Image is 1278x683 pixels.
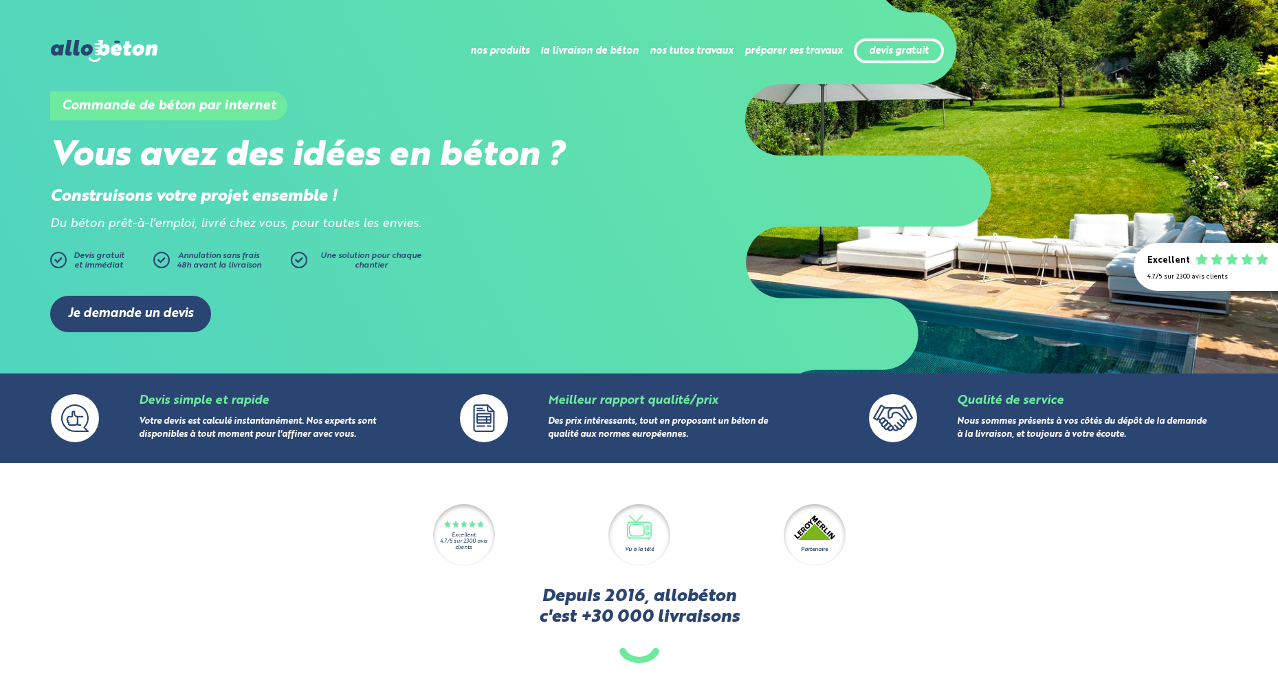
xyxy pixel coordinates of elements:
a: Meilleur rapport qualité/prix [548,395,718,406]
div: Excellent [1147,256,1190,266]
a: Devis simple et rapide [139,395,269,406]
div: Partenaire [801,545,828,554]
div: 4.7/5 sur 2300 avis clients [1147,273,1264,281]
h1: Commande de béton par internet [50,91,287,120]
div: 4.7/5 sur 2300 avis clients [433,539,495,551]
i: Du béton prêt-à-l'emploi, livré chez vous, pour toutes les envies. [50,218,421,230]
li: nos tutos travaux [650,34,734,67]
h2: Depuis 2016, allobéton c'est +30 000 livraisons [51,587,1226,663]
a: Des prix intéressants, tout en proposant un béton de qualité aux normes européennes. [548,418,768,440]
div: Vu à la télé [625,545,654,554]
span: Annulation sans frais 48h avant la livraison [177,252,261,270]
a: Annulation sans frais48h avant la livraison [153,252,291,275]
a: Votre devis est calculé instantanément. Nos experts sont disponibles à tout moment pour l'affiner... [139,418,376,440]
div: Excellent [452,532,476,539]
a: devis gratuit [869,45,929,57]
a: Une solution pour chaque chantier [291,252,428,275]
a: Qualité de service [957,395,1064,406]
li: nos produits [470,34,529,67]
img: allobéton [51,40,157,62]
h2: Vous avez des idées en béton ? [50,136,639,177]
li: préparer ses travaux [745,34,843,67]
a: Je demande un devis [50,296,211,332]
li: la livraison de béton [540,34,639,67]
a: Nous sommes présents à vos côtés du dépôt de la demande à la livraison, et toujours à votre écoute. [957,418,1207,440]
a: Devis gratuitet immédiat [50,252,146,275]
span: Une solution pour chaque chantier [320,252,421,270]
span: Devis gratuit et immédiat [74,252,124,270]
strong: Construisons votre projet ensemble ! [50,188,338,205]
